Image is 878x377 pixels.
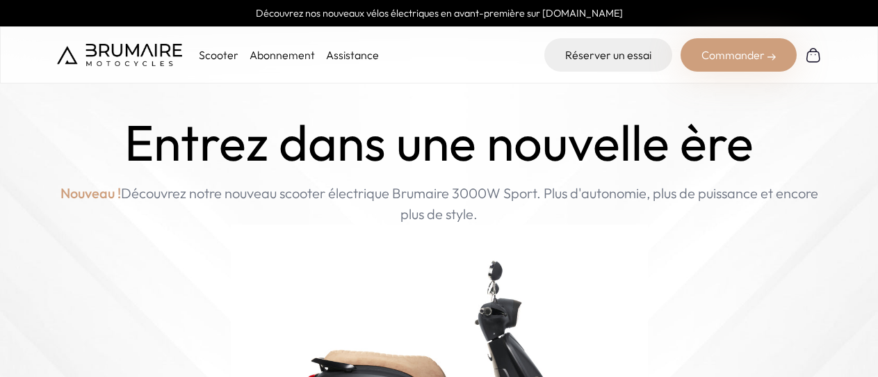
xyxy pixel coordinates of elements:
[60,183,121,204] span: Nouveau !
[199,47,238,63] p: Scooter
[250,48,315,62] a: Abonnement
[767,53,776,61] img: right-arrow-2.png
[57,183,822,225] p: Découvrez notre nouveau scooter électrique Brumaire 3000W Sport. Plus d'autonomie, plus de puissa...
[57,44,182,66] img: Brumaire Motocycles
[681,38,797,72] div: Commander
[326,48,379,62] a: Assistance
[805,47,822,63] img: Panier
[124,114,754,172] h1: Entrez dans une nouvelle ère
[544,38,672,72] a: Réserver un essai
